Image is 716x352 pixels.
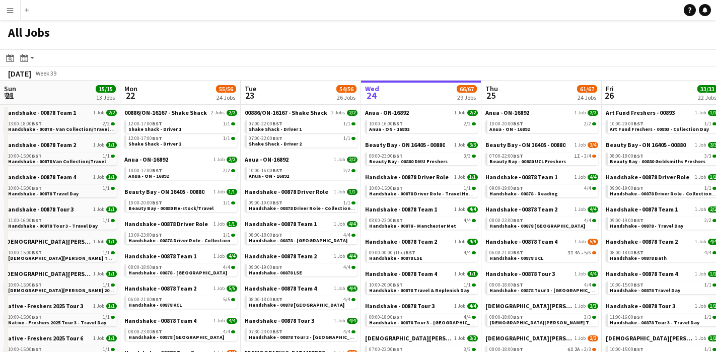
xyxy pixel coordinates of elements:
[393,217,403,224] span: BST
[393,153,403,159] span: BST
[124,220,237,228] a: Handshake - 00878 Driver Role1 Job1/1
[213,157,225,163] span: 1 Job
[245,252,357,260] a: Handshake - 00878 Team 21 Job4/4
[272,167,282,174] span: BST
[393,185,403,191] span: BST
[227,157,237,163] span: 2/2
[223,233,230,238] span: 1/1
[211,110,225,116] span: 2 Jobs
[8,250,42,255] span: 10:00-15:00
[513,153,523,159] span: BST
[567,250,574,255] span: 3I
[213,253,225,259] span: 1 Job
[4,205,117,238] div: Handshake - 00878 Tour 31 Job1/111:00-16:00BST1/1Handshake - 00878 Tour 3 - Travel Day
[124,156,168,163] span: Anua - ON-16892
[584,121,591,126] span: 2/2
[249,120,355,132] a: 07:00-22:00BST1/1Shake Shack - Driver 1
[365,109,478,116] a: Anua - ON-168921 Job2/2
[467,239,478,245] span: 4/4
[695,174,706,180] span: 1 Job
[249,121,282,126] span: 07:00-22:00
[128,167,235,179] a: 10:00-17:00BST2/2Anua - ON - 16892
[227,253,237,259] span: 4/4
[575,142,586,148] span: 1 Job
[106,174,117,180] span: 1/1
[704,154,711,159] span: 3/3
[485,141,565,149] span: Beauty Bay - ON 16405 - 00880
[223,136,230,141] span: 1/1
[245,252,357,285] div: Handshake - 00878 Team 21 Job4/409:00-19:00BST4/4Handshake - 00878 LSE
[464,121,471,126] span: 2/2
[128,135,235,147] a: 12:00-17:00BST1/1Shake Shack - Driver 2
[606,173,689,181] span: Handshake - 00878 Driver Role
[584,186,591,191] span: 4/4
[124,156,237,163] a: Anua - ON-168921 Job2/2
[4,141,117,173] div: Handshake - 00878 Team 21 Job1/110:00-15:00BST1/1Handshake - 00878 Van Collection/Travel
[365,141,478,173] div: Beauty Bay - ON 16405 - 008801 Job3/308:00-23:00BST3/3Beauty Bay - 00880 DMU Freshers
[405,249,415,256] span: BST
[369,154,403,159] span: 08:00-23:00
[485,205,598,238] div: Handshake - 00878 Team 21 Job4/408:00-23:00BST4/4Handshake - 00878 [GEOGRAPHIC_DATA]
[365,173,478,181] a: Handshake - 00878 Driver Role1 Job1/1
[4,205,74,213] span: Handshake - 00878 Tour 3
[223,168,230,173] span: 2/2
[347,221,357,227] span: 4/4
[606,238,678,245] span: Handshake - 00878 Team 2
[128,126,181,132] span: Shake Shack - Driver 1
[610,126,709,132] span: Art Fund Freshers - 00893 - Collection Day
[489,158,566,165] span: Beauty Bay - 00880 UCL Freshers
[485,173,557,181] span: Handshake - 00878 Team 1
[245,252,317,260] span: Handshake - 00878 Team 2
[454,239,465,245] span: 1 Job
[8,154,42,159] span: 10:00-15:00
[365,173,449,181] span: Handshake - 00878 Driver Role
[610,186,643,191] span: 09:00-19:00
[464,186,471,191] span: 1/1
[4,109,117,141] div: Handshake - 00878 Team 11 Job2/213:00-18:00BST2/2Handshake - 00878 - Van Collection/Travel Day
[485,238,598,270] div: Handshake - 00878 Team 41 Job5/606:00-21:00BST3I4A•5/6Handshake - 00878 UCL
[584,218,591,223] span: 4/4
[128,233,162,238] span: 13:00-23:00
[467,142,478,148] span: 3/3
[245,109,327,116] span: 00886/ON-16167 - Shake Shack
[467,174,478,180] span: 1/1
[106,206,117,213] span: 1/1
[227,221,237,227] span: 1/1
[588,239,598,245] span: 5/6
[128,136,162,141] span: 12:00-17:00
[489,250,596,255] div: •
[369,218,403,223] span: 08:00-23:00
[369,223,456,229] span: Handshake - 00878 - Manchester Met
[606,141,686,149] span: Beauty Bay - ON 16405 - 00880
[369,249,476,261] a: 09:00-00:00 (Thu)BST4/4Handshake - 00878 LSE
[103,154,110,159] span: 1/1
[213,221,225,227] span: 1 Job
[365,238,478,270] div: Handshake - 00878 Team 21 Job4/409:00-00:00 (Thu)BST4/4Handshake - 00878 LSE
[584,154,591,159] span: 3/4
[633,185,643,191] span: BST
[124,109,237,116] a: 00886/ON-16167 - Shake Shack2 Jobs2/2
[152,199,162,206] span: BST
[128,200,162,205] span: 10:00-20:00
[93,206,104,213] span: 1 Job
[588,206,598,213] span: 4/4
[106,110,117,116] span: 2/2
[347,189,357,195] span: 1/1
[124,188,237,220] div: Beauty Bay - ON 16405 - 008801 Job1/110:00-20:00BST1/1Beauty Bay - 00880 Re-stock/Travel
[32,185,42,191] span: BST
[249,126,302,132] span: Shake Shack - Driver 1
[249,173,289,179] span: Anua - ON - 16892
[606,205,678,213] span: Handshake - 00878 Team 1
[8,185,115,196] a: 10:00-15:00BST1/1Handshake - 00878 Travel Day
[245,220,317,228] span: Handshake - 00878 Team 1
[704,250,711,255] span: 4/4
[365,238,478,245] a: Handshake - 00878 Team 21 Job4/4
[454,110,465,116] span: 1 Job
[588,142,598,148] span: 3/4
[485,238,557,245] span: Handshake - 00878 Team 4
[32,249,42,256] span: BST
[4,238,91,245] span: Lady Garden 2025 Tour 1 - 00848
[485,141,598,149] a: Beauty Bay - ON 16405 - 008801 Job3/4
[489,185,596,196] a: 09:00-19:00BST4/4Handshake - 00878 - Reading
[249,135,355,147] a: 07:00-22:00BST1/1Shake Shack - Driver 2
